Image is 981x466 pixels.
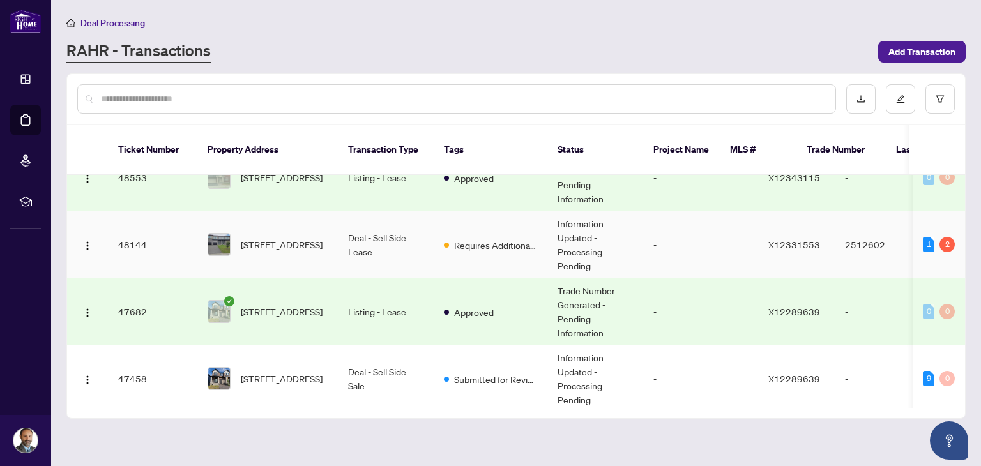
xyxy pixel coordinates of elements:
[241,237,323,252] span: [STREET_ADDRESS]
[835,278,924,345] td: -
[547,125,643,175] th: Status
[66,40,211,63] a: RAHR - Transactions
[13,428,38,453] img: Profile Icon
[835,211,924,278] td: 2512602
[434,125,547,175] th: Tags
[923,170,934,185] div: 0
[108,278,197,345] td: 47682
[768,373,820,384] span: X12289639
[768,172,820,183] span: X12343115
[720,125,796,175] th: MLS #
[77,234,98,255] button: Logo
[10,10,41,33] img: logo
[547,144,643,211] td: Trade Number Generated - Pending Information
[930,421,968,460] button: Open asap
[338,345,434,412] td: Deal - Sell Side Sale
[338,278,434,345] td: Listing - Lease
[896,94,905,103] span: edit
[846,84,876,114] button: download
[82,308,93,318] img: Logo
[939,237,955,252] div: 2
[835,345,924,412] td: -
[643,278,758,345] td: -
[936,94,945,103] span: filter
[643,125,720,175] th: Project Name
[923,304,934,319] div: 0
[454,238,537,252] span: Requires Additional Docs
[108,345,197,412] td: 47458
[856,94,865,103] span: download
[241,372,323,386] span: [STREET_ADDRESS]
[241,304,323,319] span: [STREET_ADDRESS]
[923,237,934,252] div: 1
[643,144,758,211] td: -
[108,211,197,278] td: 48144
[208,301,230,322] img: thumbnail-img
[547,278,643,345] td: Trade Number Generated - Pending Information
[878,41,966,63] button: Add Transaction
[77,368,98,389] button: Logo
[796,125,886,175] th: Trade Number
[888,41,955,62] span: Add Transaction
[768,239,820,250] span: X12331553
[454,171,494,185] span: Approved
[208,368,230,389] img: thumbnail-img
[643,211,758,278] td: -
[939,170,955,185] div: 0
[547,345,643,412] td: Information Updated - Processing Pending
[80,17,145,29] span: Deal Processing
[197,125,338,175] th: Property Address
[454,305,494,319] span: Approved
[454,372,537,386] span: Submitted for Review
[208,167,230,188] img: thumbnail-img
[643,345,758,412] td: -
[925,84,955,114] button: filter
[77,167,98,188] button: Logo
[547,211,643,278] td: Information Updated - Processing Pending
[82,375,93,385] img: Logo
[241,170,323,184] span: [STREET_ADDRESS]
[338,211,434,278] td: Deal - Sell Side Lease
[835,144,924,211] td: -
[939,371,955,386] div: 0
[82,241,93,251] img: Logo
[77,301,98,322] button: Logo
[108,144,197,211] td: 48553
[939,304,955,319] div: 0
[82,174,93,184] img: Logo
[208,234,230,255] img: thumbnail-img
[886,84,915,114] button: edit
[923,371,934,386] div: 9
[338,144,434,211] td: Listing - Lease
[66,19,75,27] span: home
[224,296,234,306] span: check-circle
[338,125,434,175] th: Transaction Type
[768,306,820,317] span: X12289639
[108,125,197,175] th: Ticket Number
